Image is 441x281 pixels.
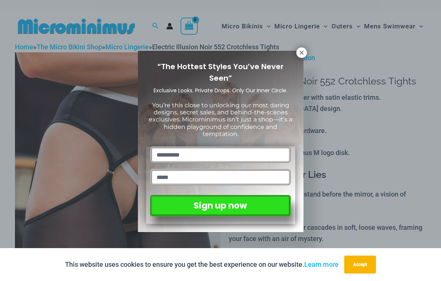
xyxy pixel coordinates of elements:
button: Accept [344,256,376,274]
span: “The Hottest Styles You’ve Never Seen” [157,61,284,83]
span: You’re this close to unlocking our most daring designs, secret sales, and behind-the-scenes exclu... [149,102,292,138]
p: This website uses cookies to ensure you get the best experience on our website. [65,259,339,270]
button: Close [296,47,307,58]
button: Sign up now [150,195,290,216]
span: Exclusive Looks. Private Drops. Only Our Inner Circle. [154,87,287,94]
a: Learn more [304,260,339,268]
